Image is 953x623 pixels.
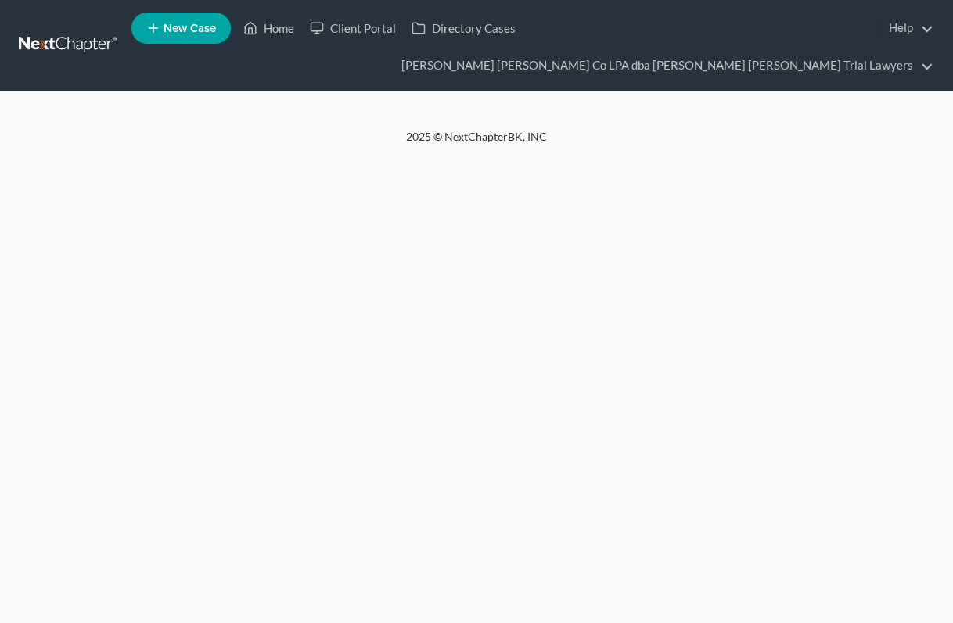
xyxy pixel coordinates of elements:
[404,14,523,42] a: Directory Cases
[302,14,404,42] a: Client Portal
[131,13,231,44] new-legal-case-button: New Case
[236,14,302,42] a: Home
[881,14,933,42] a: Help
[394,52,933,80] a: [PERSON_NAME] [PERSON_NAME] Co LPA dba [PERSON_NAME] [PERSON_NAME] Trial Lawyers
[31,129,922,157] div: 2025 © NextChapterBK, INC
